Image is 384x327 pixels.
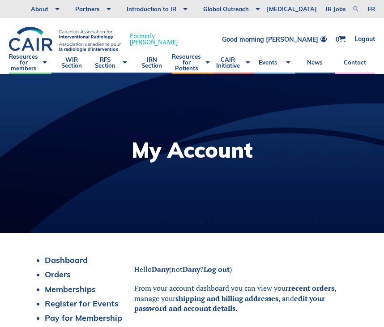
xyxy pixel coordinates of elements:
[45,298,119,309] a: Register for Events
[335,52,375,74] a: Contact
[134,293,325,313] a: edit your password and account details
[130,33,178,45] span: Formerly [PERSON_NAME]
[132,52,172,74] a: IRN Section
[45,284,96,294] a: Memberships
[295,52,335,74] a: News
[152,264,169,274] strong: Dany
[51,52,92,74] a: WIR Section
[172,52,214,74] a: Resources for Patients
[183,264,200,274] strong: Dany
[9,27,121,52] img: CIRA
[9,52,51,74] a: Resources for members
[368,6,375,12] a: fr
[222,36,327,43] a: Good morning [PERSON_NAME]
[132,139,253,160] h1: My Account
[45,269,71,280] a: Orders
[9,27,187,52] a: Formerly[PERSON_NAME]
[134,283,353,313] p: From your account dashboard you can view your , manage your , and .
[214,52,255,74] a: CAIR Initiative
[92,52,132,74] a: RFS Section
[255,52,295,74] a: Events
[175,293,278,303] a: shipping and billing addresses
[204,264,230,274] a: Log out
[45,255,88,265] a: Dashboard
[354,36,375,43] a: Logout
[336,36,346,43] a: 0
[45,313,122,323] a: Pay for Membership
[288,283,334,293] a: recent orders
[134,264,353,274] p: Hello (not ? )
